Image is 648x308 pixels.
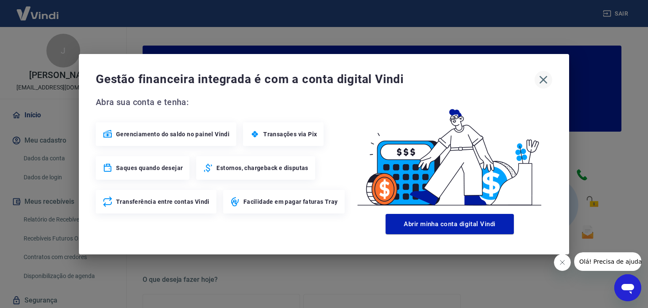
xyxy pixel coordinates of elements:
iframe: Mensagem da empresa [574,252,641,271]
button: Abrir minha conta digital Vindi [386,214,514,234]
span: Olá! Precisa de ajuda? [5,6,71,13]
span: Facilidade em pagar faturas Tray [243,197,338,206]
span: Transferência entre contas Vindi [116,197,210,206]
span: Saques quando desejar [116,164,183,172]
span: Transações via Pix [263,130,317,138]
iframe: Botão para abrir a janela de mensagens [614,274,641,301]
span: Abra sua conta e tenha: [96,95,347,109]
span: Estornos, chargeback e disputas [216,164,308,172]
img: Good Billing [347,95,552,211]
iframe: Fechar mensagem [554,254,571,271]
span: Gerenciamento do saldo no painel Vindi [116,130,229,138]
span: Gestão financeira integrada é com a conta digital Vindi [96,71,535,88]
